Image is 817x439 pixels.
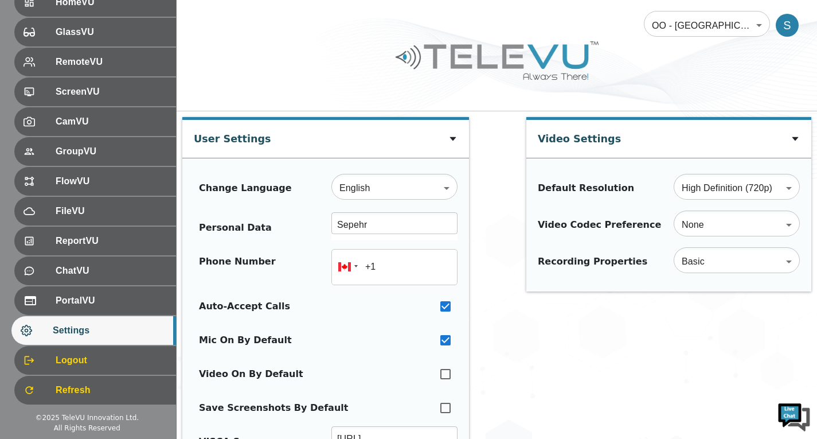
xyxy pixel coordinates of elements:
div: FileVU [14,197,176,226]
div: Recording Properties [538,255,647,269]
div: GlassVU [14,18,176,46]
span: ChatVU [56,264,167,278]
div: CamVU [14,107,176,136]
span: We're online! [67,145,158,261]
span: Refresh [56,383,167,397]
div: Minimize live chat window [188,6,216,33]
div: None [674,209,800,241]
span: ReportVU [56,234,167,248]
input: 1 (702) 123-4567 [331,249,458,285]
div: Personal Data [199,221,272,235]
div: Save Screenshots By Default [199,401,348,415]
div: GroupVU [14,137,176,166]
div: FlowVU [14,167,176,196]
div: Chat with us now [60,60,193,75]
span: CamVU [56,115,167,129]
span: RemoteVU [56,55,167,69]
div: RemoteVU [14,48,176,76]
div: Default Resolution [538,181,634,195]
div: OO - [GEOGRAPHIC_DATA] - K. Agbedinu [644,9,770,41]
div: Canada: + 1 [331,249,361,285]
div: English [331,172,458,204]
div: Video Codec Preference [538,218,661,232]
div: Settings [11,316,176,345]
div: Mic On By Default [199,333,292,347]
div: ChatVU [14,257,176,285]
div: Change Language [199,181,292,195]
span: FileVU [56,204,167,218]
span: ScreenVU [56,85,167,99]
textarea: Type your message and hit 'Enter' [6,313,218,353]
div: Video On By Default [199,367,303,381]
div: PortalVU [14,286,176,315]
div: Auto-Accept Calls [199,300,290,313]
img: d_736959983_company_1615157101543_736959983 [19,53,48,82]
span: GlassVU [56,25,167,39]
img: Logo [394,37,600,84]
span: FlowVU [56,174,167,188]
span: GroupVU [56,145,167,158]
span: Settings [53,324,167,337]
div: Phone Number [199,255,276,279]
div: User Settings [194,120,271,152]
div: Logout [14,346,176,375]
img: Chat Widget [777,399,811,433]
div: Video Settings [538,120,621,152]
div: ScreenVU [14,77,176,106]
span: PortalVU [56,294,167,308]
div: High Definition (720p) [674,172,800,204]
div: Basic [674,246,800,278]
div: ReportVU [14,227,176,255]
span: Logout [56,353,167,367]
div: Refresh [14,376,176,405]
div: S [776,14,799,37]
